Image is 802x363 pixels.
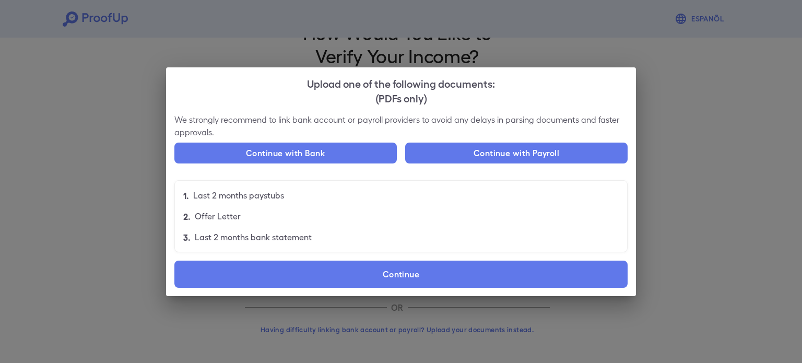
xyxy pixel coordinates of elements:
button: Continue with Bank [174,143,397,163]
label: Continue [174,261,628,288]
p: Last 2 months bank statement [195,231,312,243]
p: 1. [183,189,189,202]
div: (PDFs only) [174,90,628,105]
p: Last 2 months paystubs [193,189,284,202]
p: Offer Letter [195,210,241,223]
h2: Upload one of the following documents: [166,67,636,113]
p: 2. [183,210,191,223]
p: We strongly recommend to link bank account or payroll providers to avoid any delays in parsing do... [174,113,628,138]
p: 3. [183,231,191,243]
button: Continue with Payroll [405,143,628,163]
